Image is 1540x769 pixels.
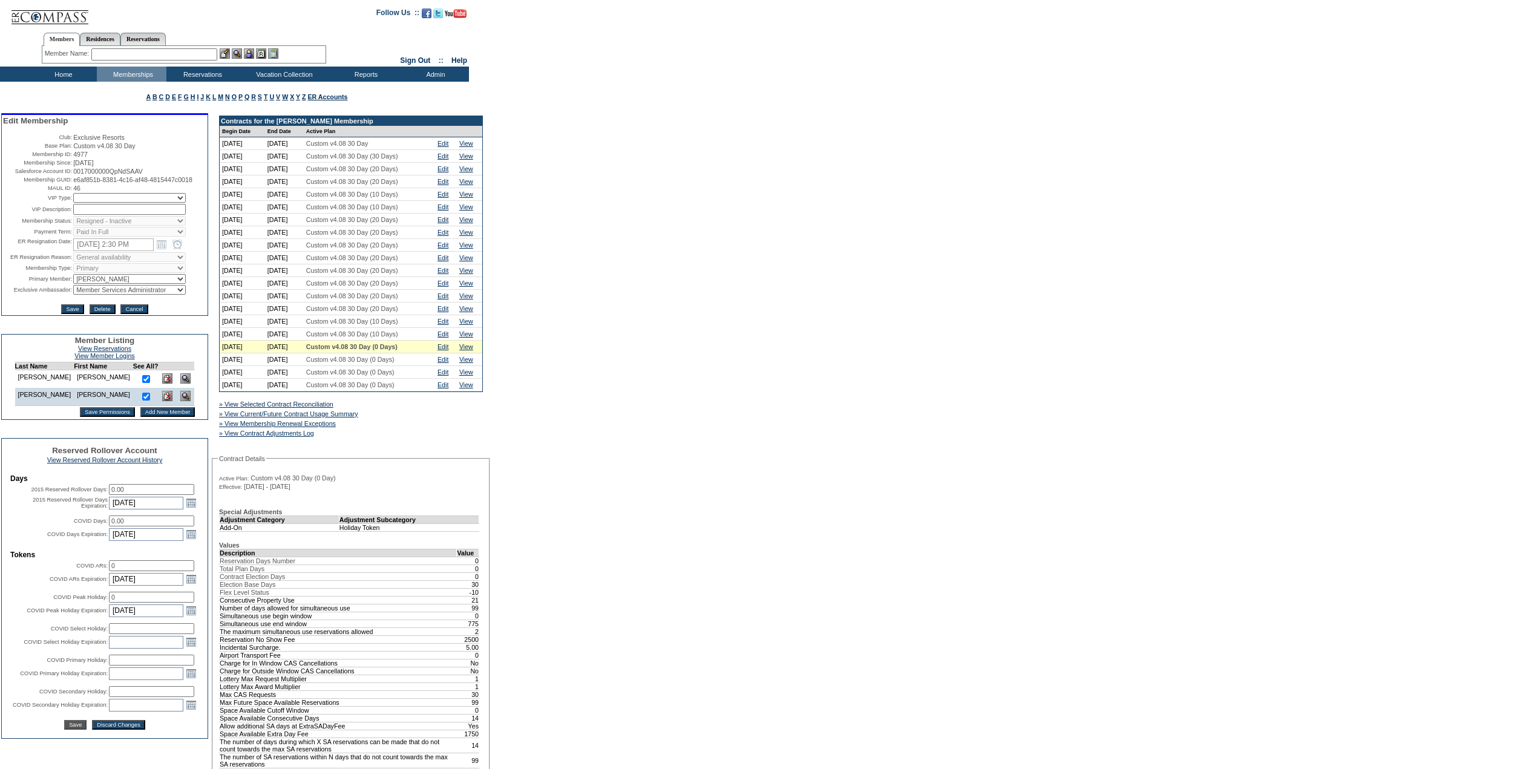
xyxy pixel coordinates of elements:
[220,596,457,604] td: Consecutive Property Use
[265,264,304,277] td: [DATE]
[437,292,448,299] a: Edit
[220,328,265,341] td: [DATE]
[339,515,479,523] td: Adjustment Subcategory
[219,401,333,408] a: » View Selected Contract Reconciliation
[220,239,265,252] td: [DATE]
[44,33,80,46] a: Members
[183,93,188,100] a: G
[437,254,448,261] a: Edit
[185,698,198,712] a: Open the calendar popup.
[457,675,479,682] td: 1
[162,373,172,384] img: Delete
[433,8,443,18] img: Follow us on Twitter
[265,226,304,239] td: [DATE]
[74,370,133,388] td: [PERSON_NAME]
[265,214,304,226] td: [DATE]
[264,93,268,100] a: T
[45,48,91,59] div: Member Name:
[220,565,264,572] span: Total Plan Days
[20,670,108,676] label: COVID Primary Holiday Expiration:
[220,353,265,366] td: [DATE]
[265,175,304,188] td: [DATE]
[219,475,249,482] span: Active Plan:
[220,738,457,753] td: The number of days during which X SA reservations can be made that do not count towards the max S...
[166,67,236,82] td: Reservations
[459,292,473,299] a: View
[400,56,430,65] a: Sign Out
[306,191,398,198] span: Custom v4.08 30 Day (10 Days)
[220,290,265,303] td: [DATE]
[220,137,265,150] td: [DATE]
[3,285,72,295] td: Exclusive Ambassador:
[220,627,457,635] td: The maximum simultaneous use reservations allowed
[3,274,72,284] td: Primary Member:
[457,698,479,706] td: 99
[225,93,230,100] a: N
[220,659,457,667] td: Charge for In Window CAS Cancellations
[220,116,482,126] td: Contracts for the [PERSON_NAME] Membership
[220,589,269,596] span: Flex Level Status
[3,116,68,125] span: Edit Membership
[3,134,72,141] td: Club:
[457,643,479,651] td: 5.00
[457,682,479,690] td: 1
[133,362,159,370] td: See All?
[269,93,274,100] a: U
[220,252,265,264] td: [DATE]
[459,381,473,388] a: View
[185,572,198,586] a: Open the calendar popup.
[399,67,469,82] td: Admin
[10,551,199,559] td: Tokens
[306,292,398,299] span: Custom v4.08 30 Day (20 Days)
[437,165,448,172] a: Edit
[220,188,265,201] td: [DATE]
[50,576,108,582] label: COVID ARs Expiration:
[3,252,72,262] td: ER Resignation Reason:
[265,303,304,315] td: [DATE]
[437,381,448,388] a: Edit
[457,612,479,620] td: 0
[459,152,473,160] a: View
[73,176,192,183] span: e6af851b-8381-4c16-af48-4815447c0018
[27,607,108,614] label: COVID Peak Holiday Expiration:
[457,706,479,714] td: 0
[220,557,295,564] span: Reservation Days Number
[220,698,457,706] td: Max Future Space Available Reservations
[10,474,199,483] td: Days
[220,175,265,188] td: [DATE]
[422,12,431,19] a: Become our fan on Facebook
[78,345,131,352] a: View Reservations
[306,152,398,160] span: Custom v4.08 30 Day (30 Days)
[459,140,473,147] a: View
[457,635,479,643] td: 2500
[178,93,182,100] a: F
[3,151,72,158] td: Membership ID:
[457,627,479,635] td: 2
[457,651,479,659] td: 0
[459,330,473,338] a: View
[290,93,294,100] a: X
[437,305,448,312] a: Edit
[307,93,347,100] a: ER Accounts
[265,201,304,214] td: [DATE]
[220,126,265,137] td: Begin Date
[306,381,395,388] span: Custom v4.08 30 Day (0 Days)
[306,241,398,249] span: Custom v4.08 30 Day (20 Days)
[220,341,265,353] td: [DATE]
[306,330,398,338] span: Custom v4.08 30 Day (10 Days)
[445,12,467,19] a: Subscribe to our YouTube Channel
[197,93,198,100] a: I
[437,178,448,185] a: Edit
[459,368,473,376] a: View
[457,572,479,580] td: 0
[47,657,108,663] label: COVID Primary Holiday:
[191,93,195,100] a: H
[31,486,108,492] label: 2015 Reserved Rollover Days:
[51,626,108,632] label: COVID Select Holiday:
[15,388,74,406] td: [PERSON_NAME]
[232,93,237,100] a: O
[265,328,304,341] td: [DATE]
[457,730,479,738] td: 1750
[3,176,72,183] td: Membership GUID:
[306,356,395,363] span: Custom v4.08 30 Day (0 Days)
